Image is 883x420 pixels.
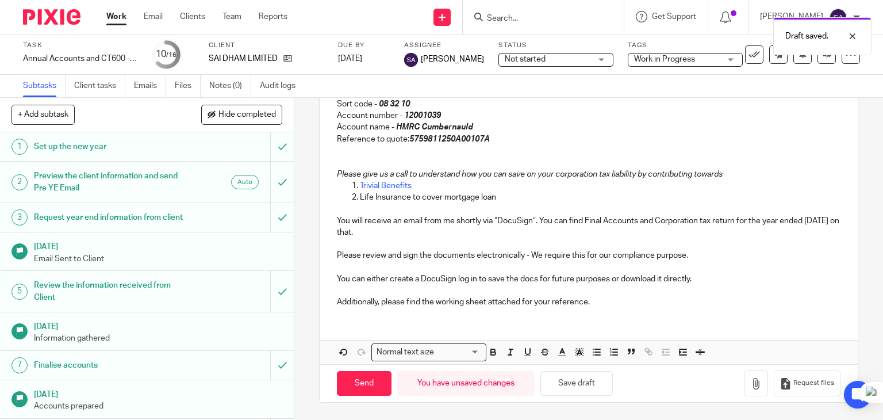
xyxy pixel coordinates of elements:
div: 2 [11,174,28,190]
input: Search for option [438,346,479,358]
img: Pixie [23,9,80,25]
a: Work [106,11,126,22]
span: Request files [793,379,834,388]
div: 10 [156,48,176,61]
span: Hide completed [218,110,276,120]
div: 5 [11,284,28,300]
p: Account name - [337,121,841,133]
h1: Preview the client information and send Pre YE Email [34,167,184,197]
a: Clients [180,11,205,22]
a: Emails [134,75,166,97]
button: + Add subtask [11,105,75,124]
span: Work in Progress [634,55,695,63]
div: You have unsaved changes [397,371,535,396]
a: Email [144,11,163,22]
p: Email Sent to Client [34,253,282,265]
div: 1 [11,139,28,155]
p: SAI DHAM LIMITED [209,53,278,64]
p: Life Insurance to cover mortgage loan [360,192,841,203]
p: Accounts prepared [34,400,282,412]
em: HMRC Cumbernauld [396,123,473,131]
em: Please give us a call to understand how you can save on your corporation tax liability by contrib... [337,170,723,178]
p: Reference to quote: [337,133,841,145]
a: Notes (0) [209,75,251,97]
p: Sort code - [337,98,841,110]
label: Task [23,41,138,50]
h1: Review the information received from Client [34,277,184,306]
a: Audit logs [260,75,304,97]
h1: Finalise accounts [34,357,184,374]
h1: [DATE] [34,238,282,253]
input: Send [337,371,391,396]
label: Client [209,41,324,50]
span: Normal text size [374,346,437,358]
span: [PERSON_NAME] [421,54,484,65]
button: Save draft [540,371,613,396]
em: 12001039 [404,112,441,120]
label: Assignee [404,41,484,50]
a: Files [175,75,201,97]
span: Not started [505,55,546,63]
p: You can either create a DocuSign log in to save the docs for future purposes or download it direc... [337,273,841,285]
h1: [DATE] [34,386,282,400]
img: svg%3E [829,8,847,26]
img: svg%3E [404,53,418,67]
p: Information gathered [34,333,282,344]
small: /16 [166,52,176,58]
p: You will receive an email from me shortly via “DocuSign”. You can find Final Accounts and Corpora... [337,215,841,239]
h1: Request year end information from client [34,209,184,226]
a: Trivial Benefits [360,182,412,190]
div: Auto [231,175,259,189]
p: Additionally, please find the working sheet attached for your reference. [337,296,841,308]
a: Team [222,11,241,22]
em: 08 32 10 [379,100,410,108]
div: 3 [11,209,28,226]
button: Request files [774,371,840,396]
div: Annual Accounts and CT600 - (SPV) [23,53,138,64]
span: [DATE] [338,55,362,63]
label: Due by [338,41,390,50]
a: Client tasks [74,75,125,97]
h1: Set up the new year [34,138,184,155]
a: Subtasks [23,75,66,97]
div: Search for option [371,343,486,361]
button: Hide completed [201,105,282,124]
em: 5759811250A00107A [409,135,490,143]
div: 7 [11,357,28,373]
h1: [DATE] [34,318,282,333]
a: Reports [259,11,287,22]
p: Account number - [337,110,841,121]
p: Draft saved. [785,30,828,42]
p: Please review and sign the documents electronically - We require this for our compliance purpose. [337,250,841,261]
